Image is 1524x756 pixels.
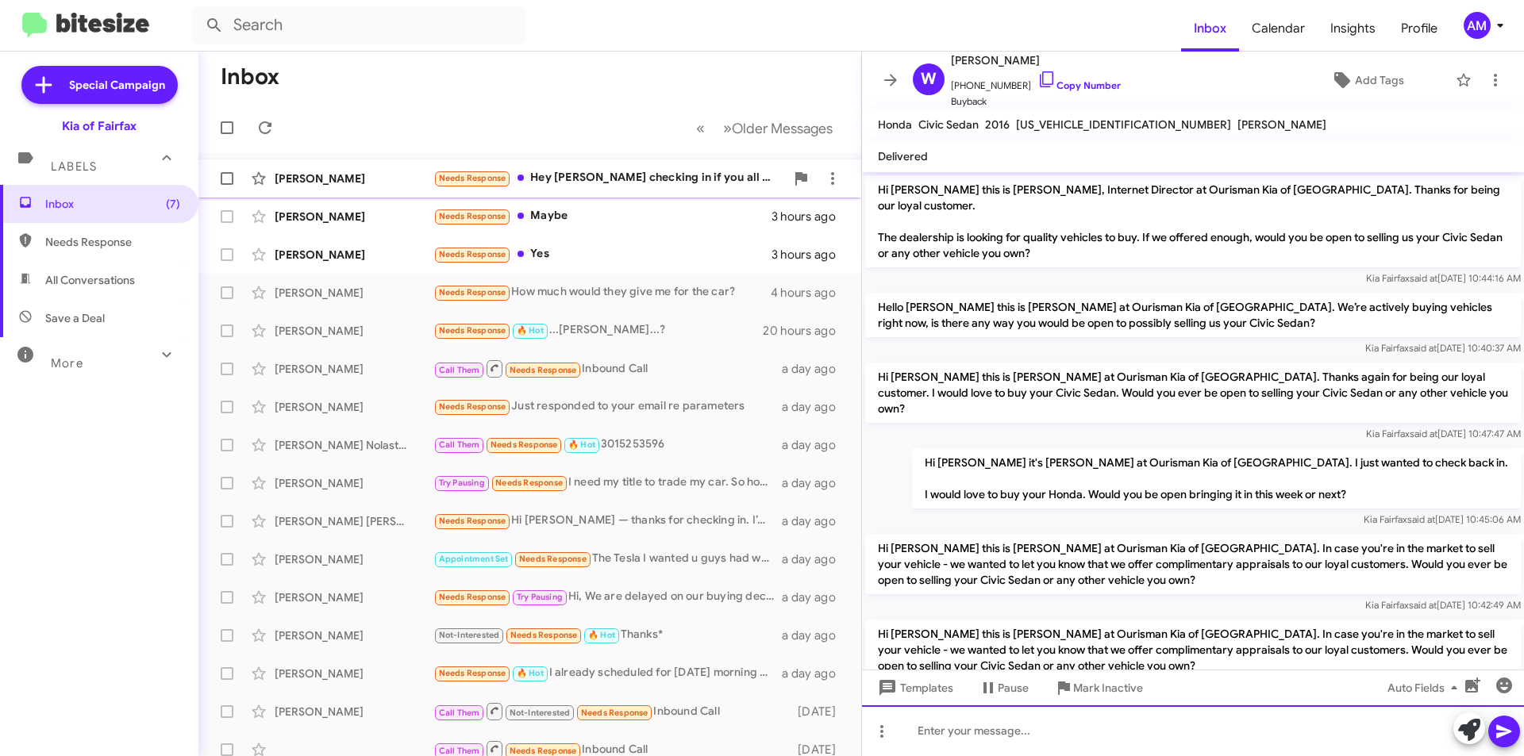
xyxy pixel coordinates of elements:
div: 3 hours ago [772,247,849,263]
button: Auto Fields [1375,673,1476,702]
span: « [696,118,705,138]
div: I need my title to trade my car. So hopefully next week [433,474,782,492]
span: [PHONE_NUMBER] [951,70,1121,94]
a: Inbox [1181,6,1239,52]
div: [PERSON_NAME] [275,627,433,643]
span: said at [1409,342,1437,354]
span: Profile [1388,6,1450,52]
div: Kia of Fairfax [62,118,137,134]
span: Kia Fairfax [DATE] 10:44:16 AM [1366,272,1521,284]
span: Appointment Set [439,554,509,564]
span: 🔥 Hot [517,668,544,678]
span: Auto Fields [1387,673,1464,702]
div: a day ago [782,437,849,453]
span: 🔥 Hot [517,325,544,336]
h1: Inbox [221,64,279,90]
div: [PERSON_NAME] [275,361,433,377]
span: Needs Response [495,478,563,488]
div: Inbound Call [433,359,782,378]
p: Hi [PERSON_NAME] it's [PERSON_NAME] at Ourisman Kia of [GEOGRAPHIC_DATA]. I just wanted to check ... [912,448,1521,508]
div: The Tesla I wanted u guys had was sold recently [433,550,782,568]
div: [PERSON_NAME] [275,285,433,301]
button: Add Tags [1285,66,1448,94]
span: Kia Fairfax [DATE] 10:40:37 AM [1365,342,1521,354]
span: Honda [878,117,912,132]
button: Mark Inactive [1041,673,1156,702]
span: Kia Fairfax [DATE] 10:45:06 AM [1364,513,1521,525]
span: Try Pausing [517,592,563,602]
p: Hi [PERSON_NAME] this is [PERSON_NAME] at Ourisman Kia of [GEOGRAPHIC_DATA]. In case you're in th... [865,620,1521,680]
span: Inbox [45,196,180,212]
nav: Page navigation example [687,112,842,144]
div: [PERSON_NAME] [275,209,433,224]
span: Call Them [439,439,480,450]
span: 🔥 Hot [588,630,615,640]
div: [PERSON_NAME] [PERSON_NAME] [275,513,433,529]
span: Not-Interested [439,630,500,640]
div: 20 hours ago [763,323,849,339]
span: Delivered [878,149,928,163]
div: Hi [PERSON_NAME] — thanks for checking in. I’m interested in the [DATE] Hybrid but I prefer to re... [433,512,782,530]
span: Labels [51,159,97,174]
button: Pause [966,673,1041,702]
div: 4 hours ago [771,285,849,301]
a: Calendar [1239,6,1318,52]
span: Needs Response [519,554,587,564]
div: I already scheduled for [DATE] morning with [PERSON_NAME] [433,664,782,682]
div: a day ago [782,399,849,415]
div: [PERSON_NAME] [275,171,433,186]
span: Needs Response [439,516,506,526]
span: Mark Inactive [1073,673,1143,702]
span: Call Them [439,365,480,375]
span: Add Tags [1355,66,1404,94]
span: Older Messages [732,120,833,137]
button: AM [1450,12,1507,39]
p: Hi [PERSON_NAME] this is [PERSON_NAME] at Ourisman Kia of [GEOGRAPHIC_DATA]. In case you're in th... [865,534,1521,594]
div: a day ago [782,513,849,529]
span: Special Campaign [69,77,165,93]
div: [PERSON_NAME] [275,323,433,339]
div: Hi, We are delayed on our buying decision as the boys are not going to be back until end of Octob... [433,588,782,606]
span: Needs Response [510,746,577,756]
div: a day ago [782,627,849,643]
span: 2016 [985,117,1010,132]
span: said at [1409,599,1437,611]
span: Needs Response [439,668,506,678]
span: (7) [166,196,180,212]
span: Needs Response [439,173,506,183]
div: [PERSON_NAME] [275,475,433,491]
button: Templates [862,673,966,702]
span: Needs Response [439,249,506,259]
div: a day ago [782,551,849,567]
a: Copy Number [1037,79,1121,91]
span: Needs Response [491,439,558,450]
span: Kia Fairfax [DATE] 10:42:49 AM [1365,599,1521,611]
span: Needs Response [439,325,506,336]
div: [PERSON_NAME] [275,551,433,567]
div: a day ago [782,589,849,605]
div: Yes [433,245,772,263]
span: Needs Response [439,592,506,602]
div: Thanks* [433,626,782,644]
button: Next [714,112,842,144]
span: More [51,356,83,370]
div: [PERSON_NAME] [275,399,433,415]
span: All Conversations [45,272,135,288]
span: 🔥 Hot [568,439,595,450]
button: Previous [687,112,714,144]
div: a day ago [782,361,849,377]
div: a day ago [782,666,849,681]
span: Needs Response [439,211,506,221]
span: Needs Response [581,708,648,718]
div: How much would they give me for the car? [433,283,771,301]
span: Needs Response [439,287,506,297]
input: Search [192,6,525,44]
div: [PERSON_NAME] [275,666,433,681]
div: [PERSON_NAME] [275,704,433,720]
span: Pause [998,673,1029,702]
span: said at [1410,428,1437,439]
span: Buyback [951,94,1121,109]
span: Kia Fairfax [DATE] 10:47:47 AM [1366,428,1521,439]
